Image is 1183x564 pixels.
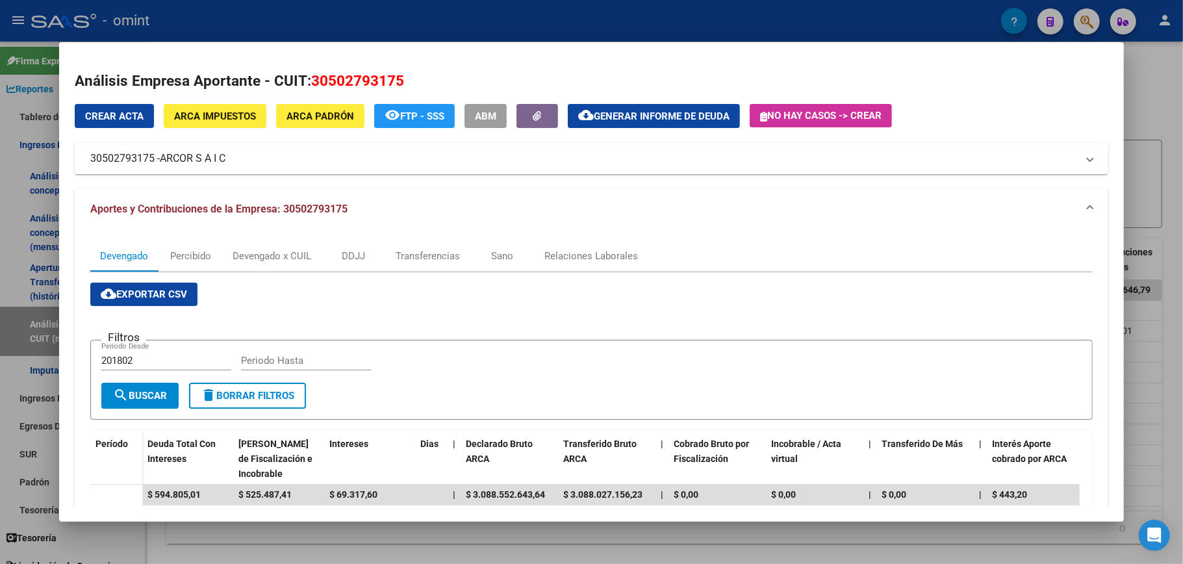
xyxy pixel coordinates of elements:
datatable-header-cell: | [863,430,876,487]
span: $ 69.317,60 [329,489,377,500]
button: ABM [464,104,507,128]
mat-icon: delete [201,387,216,403]
span: | [979,489,982,500]
span: $ 0,00 [771,489,796,500]
span: Buscar [113,390,167,402]
span: | [453,439,455,449]
h2: Análisis Empresa Aportante - CUIT: [75,70,1108,92]
datatable-header-cell: Deuda Bruta Neto de Fiscalización e Incobrable [233,430,324,487]
span: $ 594.805,01 [147,489,201,500]
span: Intereses [329,439,368,449]
datatable-header-cell: Declarado Bruto ARCA [461,430,558,487]
datatable-header-cell: Incobrable / Acta virtual [766,430,863,487]
div: Transferencias [396,249,460,263]
span: | [869,489,871,500]
datatable-header-cell: | [655,430,668,487]
span: Generar informe de deuda [594,110,730,122]
mat-panel-title: 30502793175 - [90,151,1077,166]
span: ARCA Impuestos [174,110,256,122]
button: Generar informe de deuda [568,104,740,128]
span: | [661,489,663,500]
datatable-header-cell: Transferido De Más [876,430,974,487]
span: ARCA Padrón [286,110,354,122]
div: Devengado x CUIL [233,249,311,263]
datatable-header-cell: Deuda Total Con Intereses [142,430,233,487]
span: | [869,439,871,449]
div: Relaciones Laborales [544,249,638,263]
span: 30502793175 [311,72,404,89]
span: FTP - SSS [400,110,444,122]
datatable-header-cell: Transferido Bruto ARCA [558,430,655,487]
span: $ 3.088.552.643,64 [466,489,545,500]
span: No hay casos -> Crear [760,110,882,122]
span: Crear Acta [85,110,144,122]
datatable-header-cell: Intereses [324,430,415,487]
span: Período [95,439,128,449]
span: $ 0,00 [674,489,698,500]
mat-icon: cloud_download [101,286,116,301]
datatable-header-cell: Período [90,430,142,485]
span: | [453,489,455,500]
mat-icon: search [113,387,129,403]
span: $ 443,20 [992,489,1027,500]
div: Sano [491,249,513,263]
span: $ 0,00 [882,489,906,500]
span: $ 525.487,41 [238,489,292,500]
mat-icon: cloud_download [578,107,594,123]
span: Exportar CSV [101,288,187,300]
span: Transferido De Más [882,439,963,449]
div: DDJJ [342,249,365,263]
div: Percibido [170,249,211,263]
span: $ 3.088.027.156,23 [563,489,642,500]
span: Dias [420,439,439,449]
span: Incobrable / Acta virtual [771,439,841,464]
datatable-header-cell: Interés Aporte cobrado por ARCA [987,430,1084,487]
div: Devengado [100,249,148,263]
span: Cobrado Bruto por Fiscalización [674,439,749,464]
button: ARCA Impuestos [164,104,266,128]
datatable-header-cell: | [448,430,461,487]
button: FTP - SSS [374,104,455,128]
span: [PERSON_NAME] de Fiscalización e Incobrable [238,439,312,479]
datatable-header-cell: Cobrado Bruto por Fiscalización [668,430,766,487]
span: Borrar Filtros [201,390,294,402]
h3: Filtros [101,330,146,344]
button: No hay casos -> Crear [750,104,892,127]
button: Exportar CSV [90,283,197,306]
button: Crear Acta [75,104,154,128]
mat-icon: remove_red_eye [385,107,400,123]
span: | [979,439,982,449]
span: Transferido Bruto ARCA [563,439,637,464]
span: ABM [475,110,496,122]
span: ARCOR S A I C [160,151,225,166]
mat-expansion-panel-header: Aportes y Contribuciones de la Empresa: 30502793175 [75,188,1108,230]
span: | [661,439,663,449]
span: Interés Aporte cobrado por ARCA [992,439,1067,464]
button: ARCA Padrón [276,104,364,128]
span: Declarado Bruto ARCA [466,439,533,464]
button: Buscar [101,383,179,409]
div: Open Intercom Messenger [1139,520,1170,551]
button: Borrar Filtros [189,383,306,409]
datatable-header-cell: Dias [415,430,448,487]
mat-expansion-panel-header: 30502793175 -ARCOR S A I C [75,143,1108,174]
span: Deuda Total Con Intereses [147,439,216,464]
datatable-header-cell: | [974,430,987,487]
span: Aportes y Contribuciones de la Empresa: 30502793175 [90,203,348,215]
